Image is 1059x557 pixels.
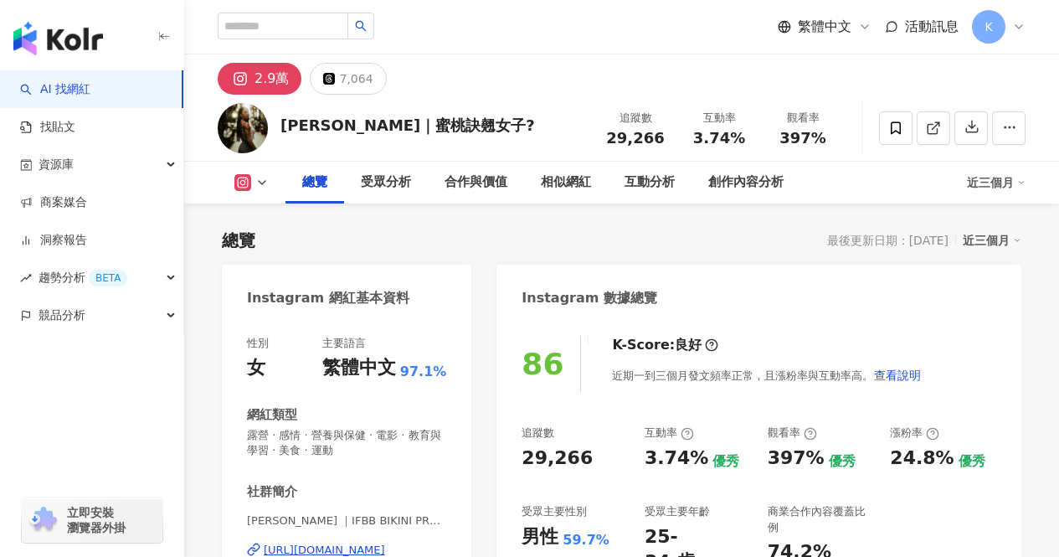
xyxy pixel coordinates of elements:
div: 3.74% [645,446,708,472]
div: 社群簡介 [247,483,297,501]
span: 繁體中文 [798,18,851,36]
div: Instagram 數據總覽 [522,289,657,307]
div: 受眾主要性別 [522,504,587,519]
span: 3.74% [693,130,745,147]
div: 互動率 [687,110,751,126]
span: 趨勢分析 [39,259,127,297]
div: 男性 [522,524,558,550]
div: 良好 [675,336,702,354]
span: 29,266 [606,129,664,147]
div: 創作內容分析 [708,173,784,193]
div: 59.7% [563,531,609,549]
span: K [984,18,992,36]
div: 追蹤數 [604,110,667,126]
div: 29,266 [522,446,593,472]
a: 找貼文 [20,119,75,136]
span: 競品分析 [39,297,85,334]
div: 總覽 [302,173,327,193]
a: searchAI 找網紅 [20,81,90,98]
button: 7,064 [310,63,386,95]
div: 主要語言 [322,336,366,351]
a: 商案媒合 [20,194,87,211]
span: 查看說明 [874,369,921,382]
div: 觀看率 [768,425,817,441]
div: 互動分析 [625,173,675,193]
span: rise [20,272,32,284]
button: 2.9萬 [218,63,301,95]
div: 性別 [247,336,269,351]
a: 洞察報告 [20,232,87,249]
div: 最後更新日期：[DATE] [827,234,948,247]
span: 資源庫 [39,146,74,183]
div: 優秀 [829,452,856,471]
div: 受眾主要年齡 [645,504,710,519]
a: chrome extension立即安裝 瀏覽器外掛 [22,498,162,543]
div: 女 [247,355,265,381]
div: 總覽 [222,229,255,252]
img: logo [13,22,103,55]
div: Instagram 網紅基本資料 [247,289,409,307]
div: 24.8% [890,446,954,472]
div: 漲粉率 [890,425,939,441]
div: [PERSON_NAME]｜蜜桃訣翹女子? [280,115,535,136]
div: 合作與價值 [445,173,507,193]
div: 近期一到三個月發文頻率正常，且漲粉率與互動率高。 [612,358,922,392]
div: 互動率 [645,425,694,441]
div: K-Score : [612,336,718,354]
span: 97.1% [400,363,447,381]
div: 397% [768,446,825,472]
div: 商業合作內容覆蓋比例 [768,504,874,534]
div: 網紅類型 [247,406,297,424]
div: BETA [89,270,127,286]
div: 近三個月 [967,169,1026,196]
div: 受眾分析 [361,173,411,193]
div: 優秀 [959,452,985,471]
span: 397% [779,130,826,147]
span: 立即安裝 瀏覽器外掛 [67,505,126,535]
div: 86 [522,347,563,381]
span: search [355,20,367,32]
span: [PERSON_NAME] ｜IFBB BIKINI PRO 🇹🇼 | [PERSON_NAME] [247,513,446,529]
div: 追蹤數 [522,425,554,441]
span: 活動訊息 [905,18,959,34]
div: 優秀 [712,452,739,471]
div: 觀看率 [771,110,835,126]
img: chrome extension [27,507,59,534]
button: 查看說明 [873,358,922,392]
div: 7,064 [339,67,373,90]
span: 露營 · 感情 · 營養與保健 · 電影 · 教育與學習 · 美食 · 運動 [247,428,446,458]
div: 2.9萬 [254,67,289,90]
div: 相似網紅 [541,173,591,193]
div: 繁體中文 [322,355,396,381]
img: KOL Avatar [218,103,268,153]
div: 近三個月 [963,230,1021,251]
